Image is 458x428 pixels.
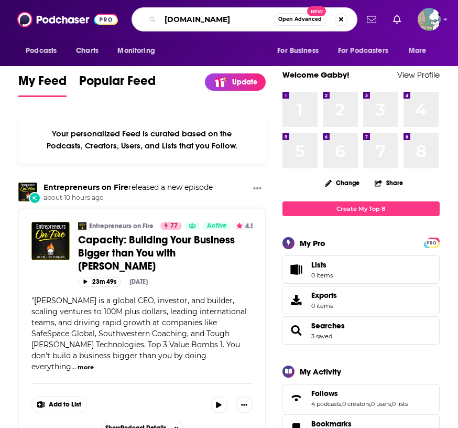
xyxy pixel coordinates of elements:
span: Open Advanced [278,17,322,22]
div: My Activity [300,367,341,377]
a: Welcome Gabby! [282,70,350,80]
span: For Podcasters [338,44,388,58]
button: Share [374,173,404,193]
a: Show notifications dropdown [363,10,380,28]
span: , [391,400,392,408]
button: open menu [18,41,70,61]
div: [DATE] [129,278,148,285]
span: Exports [286,293,307,307]
a: 0 users [371,400,391,408]
span: PRO [426,239,438,247]
a: Popular Feed [79,73,156,97]
span: Lists [311,260,326,270]
a: Follows [311,389,408,398]
span: " [31,296,247,371]
a: Create My Top 8 [282,201,440,216]
a: Charts [69,41,105,61]
span: ... [71,362,76,371]
div: Your personalized Feed is curated based on the Podcasts, Creators, Users, and Lists that you Follow. [18,116,265,164]
span: Exports [311,291,337,300]
span: More [409,44,427,58]
div: New Episode [29,192,40,204]
img: User Profile [418,8,441,31]
button: open menu [270,41,332,61]
a: View Profile [397,70,440,80]
button: open menu [331,41,404,61]
a: Entrepreneurs on Fire [43,183,128,192]
a: Update [205,73,266,91]
img: Capacity: Building Your Business Bigger than You with Dustin Hillis [31,222,70,260]
button: Open AdvancedNew [274,13,326,26]
button: Change [319,176,366,189]
a: Entrepreneurs on Fire [89,222,154,230]
span: 0 items [311,302,337,309]
span: My Feed [18,73,67,95]
img: Podchaser - Follow, Share and Rate Podcasts [17,9,118,29]
button: 4.5 [233,222,257,230]
a: 4 podcasts [311,400,341,408]
button: Show More Button [249,183,266,196]
span: Add to List [49,401,81,409]
span: New [307,6,326,16]
span: 0 items [311,272,333,279]
span: Podcasts [26,44,57,58]
img: Entrepreneurs on Fire [78,222,86,230]
a: 3 saved [311,333,332,340]
button: Show More Button [236,397,253,413]
span: Capacity: Building Your Business Bigger than You with [PERSON_NAME] [78,233,235,273]
span: Searches [282,316,440,345]
span: Lists [311,260,333,270]
span: Monitoring [117,44,155,58]
a: 0 creators [342,400,370,408]
span: Popular Feed [79,73,156,95]
a: 0 lists [392,400,408,408]
span: For Business [277,44,319,58]
button: more [78,363,94,372]
a: Follows [286,391,307,405]
span: about 10 hours ago [43,194,213,202]
span: Active [207,221,227,231]
span: 77 [170,221,178,231]
a: Exports [282,286,440,314]
span: [PERSON_NAME] is a global CEO, investor, and builder, scaling ventures to 100M plus dollars, lead... [31,296,247,371]
button: Show profile menu [418,8,441,31]
button: Show More Button [32,397,86,413]
span: Charts [76,44,99,58]
a: PRO [426,238,438,246]
span: Logged in as gdelprete [418,8,441,31]
p: Update [232,78,257,87]
div: Search podcasts, credits, & more... [132,7,357,31]
a: Lists [282,255,440,284]
h3: released a new episode [43,183,213,192]
img: Entrepreneurs on Fire [18,183,37,201]
span: , [341,400,342,408]
a: Show notifications dropdown [389,10,405,28]
a: Active [203,222,231,230]
span: Lists [286,262,307,277]
button: open menu [401,41,440,61]
button: open menu [110,41,168,61]
a: 77 [160,222,182,230]
a: Capacity: Building Your Business Bigger than You with [PERSON_NAME] [78,233,252,273]
span: , [370,400,371,408]
input: Search podcasts, credits, & more... [160,11,274,28]
a: Searches [286,323,307,338]
span: Follows [282,384,440,412]
a: My Feed [18,73,67,97]
span: Follows [311,389,338,398]
div: My Pro [300,238,325,248]
button: 23m 49s [78,277,121,287]
a: Searches [311,321,345,330]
